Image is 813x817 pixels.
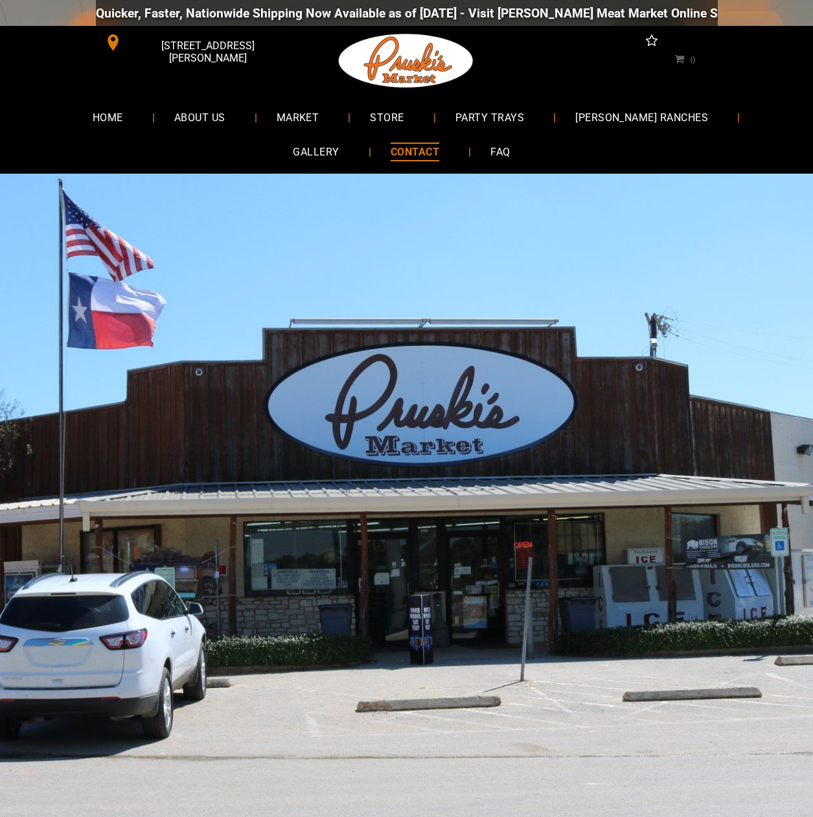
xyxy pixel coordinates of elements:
[717,32,734,52] a: email
[436,100,544,134] a: PARTY TRAYS
[273,135,358,169] a: GALLERY
[371,135,459,169] a: CONTACT
[690,54,695,64] span: 0
[73,100,143,134] a: HOME
[350,100,423,134] a: STORE
[257,100,339,134] a: MARKET
[693,32,709,52] a: instagram
[155,100,245,134] a: ABOUT US
[336,26,476,96] img: Pruski-s+Market+HQ+Logo2-259w.png
[96,32,294,52] a: [STREET_ADDRESS][PERSON_NAME]
[471,135,529,169] a: FAQ
[668,32,685,52] a: facebook
[643,32,660,52] a: Social network
[556,100,727,134] a: [PERSON_NAME] RANCHES
[124,33,291,71] span: [STREET_ADDRESS][PERSON_NAME]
